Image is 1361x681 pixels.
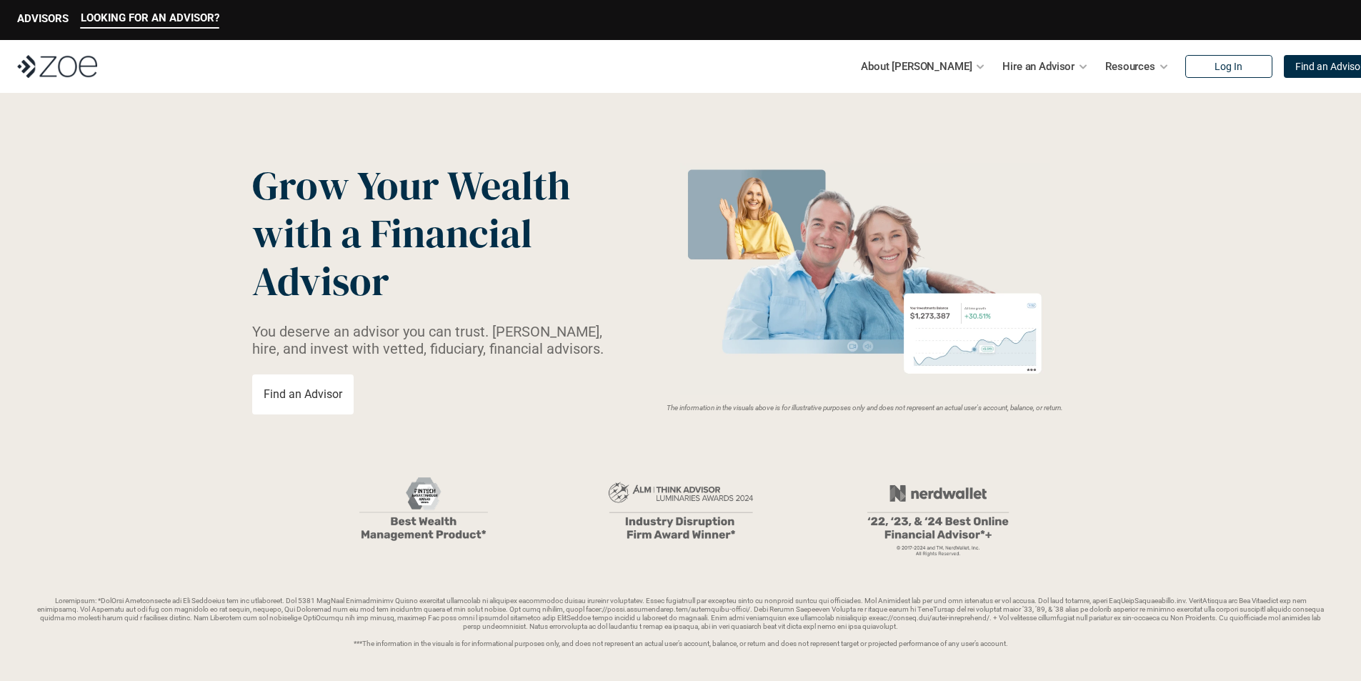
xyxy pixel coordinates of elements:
p: Resources [1105,56,1155,77]
p: Loremipsum: *DolOrsi Ametconsecte adi Eli Seddoeius tem inc utlaboreet. Dol 5381 MagNaal Enimadmi... [34,597,1327,648]
a: Find an Advisor [252,374,354,414]
p: ADVISORS [17,12,69,25]
p: LOOKING FOR AN ADVISOR? [81,11,219,24]
p: Find an Advisor [264,387,342,401]
span: Grow Your Wealth [252,158,570,213]
p: You deserve an advisor you can trust. [PERSON_NAME], hire, and invest with vetted, fiduciary, fin... [252,323,621,357]
p: Hire an Advisor [1002,56,1075,77]
p: About [PERSON_NAME] [861,56,972,77]
em: The information in the visuals above is for illustrative purposes only and does not represent an ... [667,404,1063,412]
a: Log In [1185,55,1272,78]
p: Log In [1215,61,1242,73]
span: with a Financial Advisor [252,206,541,309]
